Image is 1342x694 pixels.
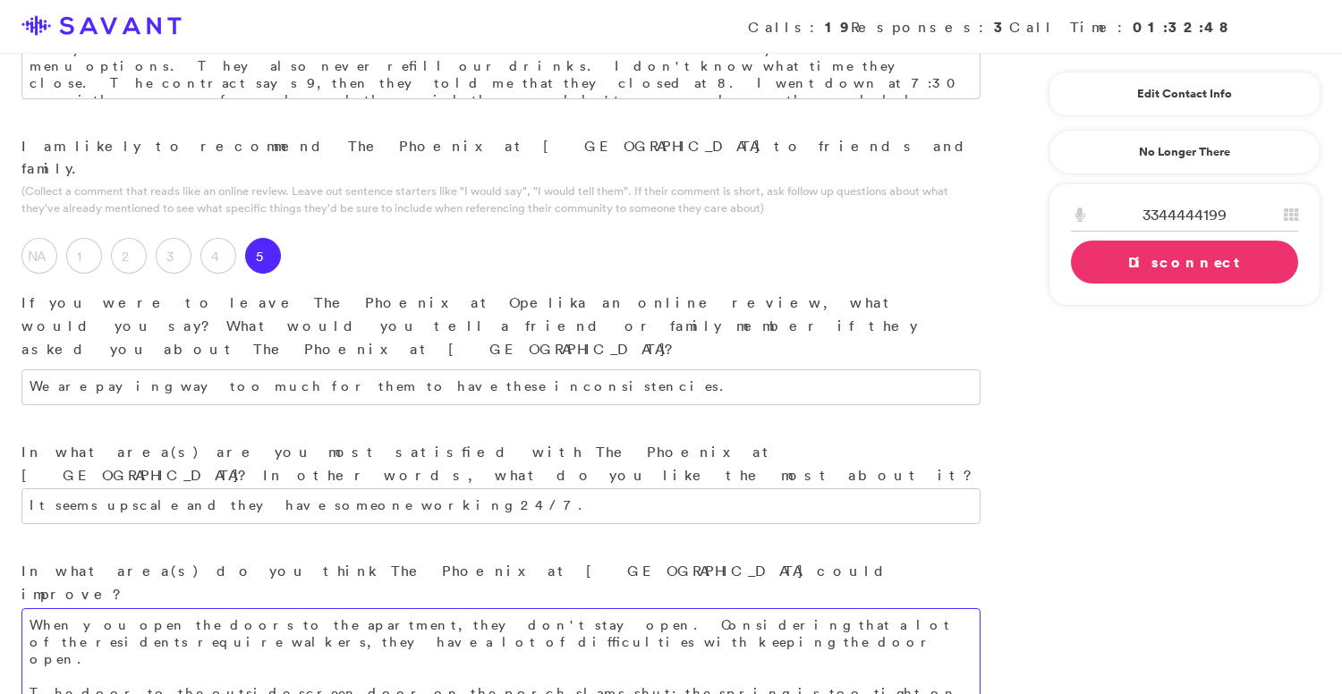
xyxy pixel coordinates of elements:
p: In what area(s) do you think The Phoenix at [GEOGRAPHIC_DATA] could improve? [21,560,981,605]
strong: 3 [994,17,1009,37]
label: NA [21,238,57,274]
label: 5 [245,238,281,274]
label: 1 [66,238,102,274]
p: If you were to leave The Phoenix at Opelika an online review, what would you say? What would you ... [21,292,981,360]
strong: 01:32:48 [1133,17,1231,37]
a: Disconnect [1071,241,1298,284]
label: 3 [156,238,191,274]
p: In what area(s) are you most satisfied with The Phoenix at [GEOGRAPHIC_DATA]? In other words, wha... [21,441,981,487]
label: 4 [200,238,236,274]
label: 2 [111,238,147,274]
p: (Collect a comment that reads like an online review. Leave out sentence starters like "I would sa... [21,182,981,216]
a: Edit Contact Info [1071,80,1298,108]
p: I am likely to recommend The Phoenix at [GEOGRAPHIC_DATA] to friends and family. [21,135,981,181]
strong: 19 [825,17,851,37]
a: No Longer There [1049,130,1321,174]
